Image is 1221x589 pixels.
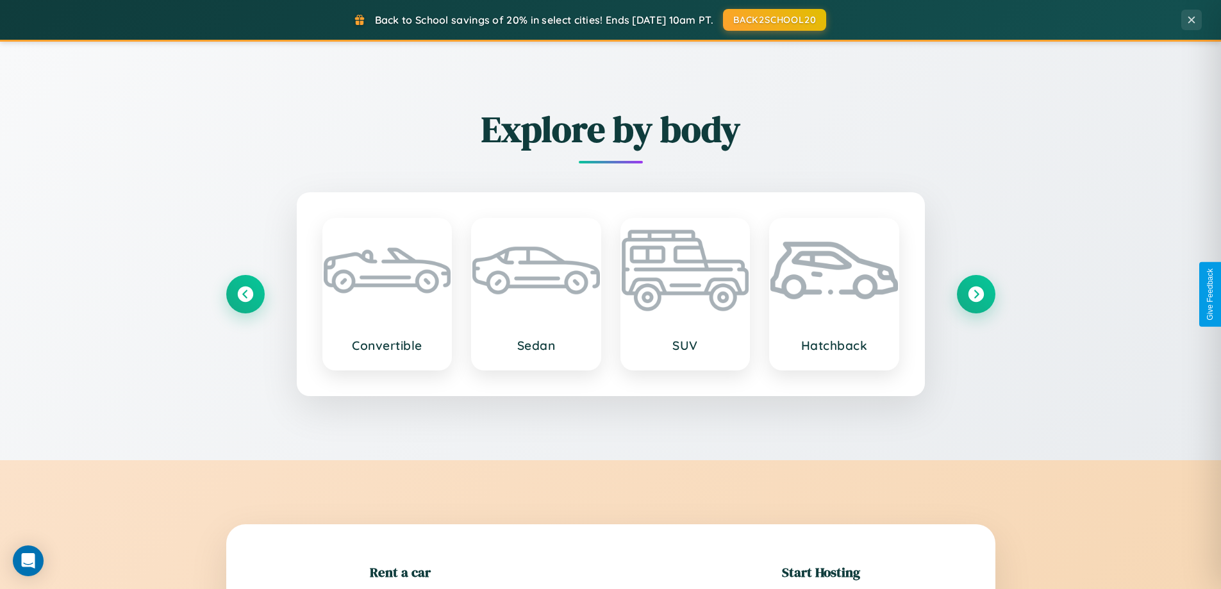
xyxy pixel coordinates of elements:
[13,545,44,576] div: Open Intercom Messenger
[485,338,587,353] h3: Sedan
[782,563,860,581] h2: Start Hosting
[783,338,885,353] h3: Hatchback
[723,9,826,31] button: BACK2SCHOOL20
[1206,269,1215,320] div: Give Feedback
[336,338,438,353] h3: Convertible
[370,563,431,581] h2: Rent a car
[635,338,736,353] h3: SUV
[375,13,713,26] span: Back to School savings of 20% in select cities! Ends [DATE] 10am PT.
[226,104,995,154] h2: Explore by body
